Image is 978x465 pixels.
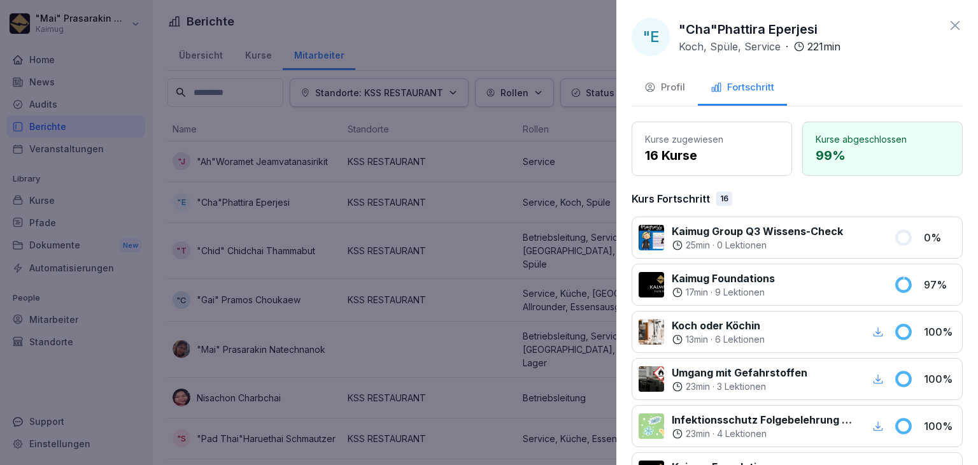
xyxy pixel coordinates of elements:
p: Umgang mit Gefahrstoffen [672,365,807,380]
p: Kaimug Group Q3 Wissens-Check [672,224,843,239]
p: "Cha"Phattira Eperjesi [679,20,818,39]
p: 16 Kurse [645,146,779,165]
div: · [672,239,843,252]
p: 9 Lektionen [715,286,765,299]
button: Profil [632,71,698,106]
p: Infektionsschutz Folgebelehrung (nach §43 IfSG) [672,412,854,427]
p: 6 Lektionen [715,333,765,346]
p: 23 min [686,380,710,393]
button: Fortschritt [698,71,787,106]
p: Kurse zugewiesen [645,132,779,146]
p: 0 % [924,230,956,245]
p: 17 min [686,286,708,299]
p: 23 min [686,427,710,440]
div: Profil [644,80,685,95]
div: · [672,333,765,346]
p: Kaimug Foundations [672,271,775,286]
p: 99 % [816,146,949,165]
div: · [672,380,807,393]
p: 97 % [924,277,956,292]
p: 0 Lektionen [717,239,767,252]
p: Kurs Fortschritt [632,191,710,206]
div: Fortschritt [711,80,774,95]
div: · [672,427,854,440]
div: "E [632,18,670,56]
p: 100 % [924,371,956,387]
p: 100 % [924,418,956,434]
p: Koch oder Köchin [672,318,765,333]
p: 25 min [686,239,710,252]
p: Kurse abgeschlossen [816,132,949,146]
p: 3 Lektionen [717,380,766,393]
p: 221 min [807,39,840,54]
div: · [672,286,775,299]
div: 16 [716,192,732,206]
p: Koch, Spüle, Service [679,39,781,54]
p: 100 % [924,324,956,340]
div: · [679,39,840,54]
p: 4 Lektionen [717,427,767,440]
p: 13 min [686,333,708,346]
